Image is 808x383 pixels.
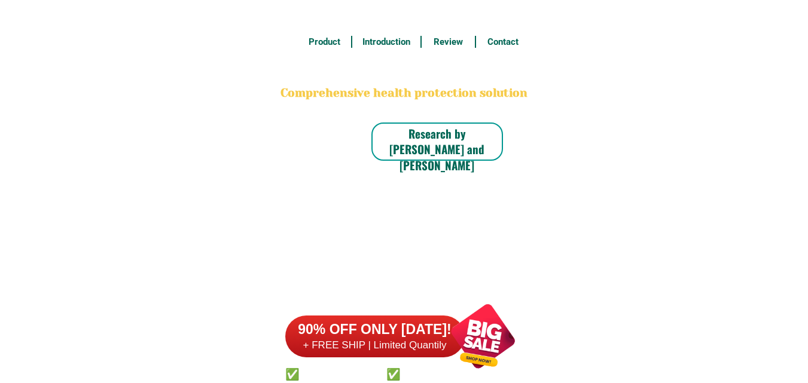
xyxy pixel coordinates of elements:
[285,339,465,352] h6: + FREE SHIP | Limited Quantily
[483,35,523,49] h6: Contact
[279,85,530,102] h2: Comprehensive health protection solution
[279,57,530,85] h2: BONA VITA COFFEE
[428,35,469,49] h6: Review
[358,35,414,49] h6: Introduction
[371,125,503,173] h6: Research by [PERSON_NAME] and [PERSON_NAME]
[304,35,344,49] h6: Product
[279,7,530,24] h3: FREE SHIPPING NATIONWIDE
[285,321,465,339] h6: 90% OFF ONLY [DATE]!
